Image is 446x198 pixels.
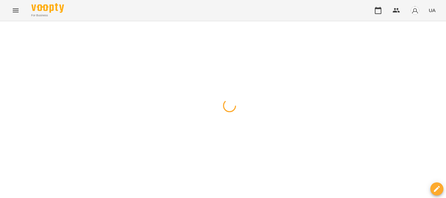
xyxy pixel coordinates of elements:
button: UA [426,4,438,16]
span: UA [429,7,436,14]
img: avatar_s.png [410,6,420,15]
span: For Business [31,13,64,18]
button: Menu [8,3,24,18]
img: Voopty Logo [31,3,64,13]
